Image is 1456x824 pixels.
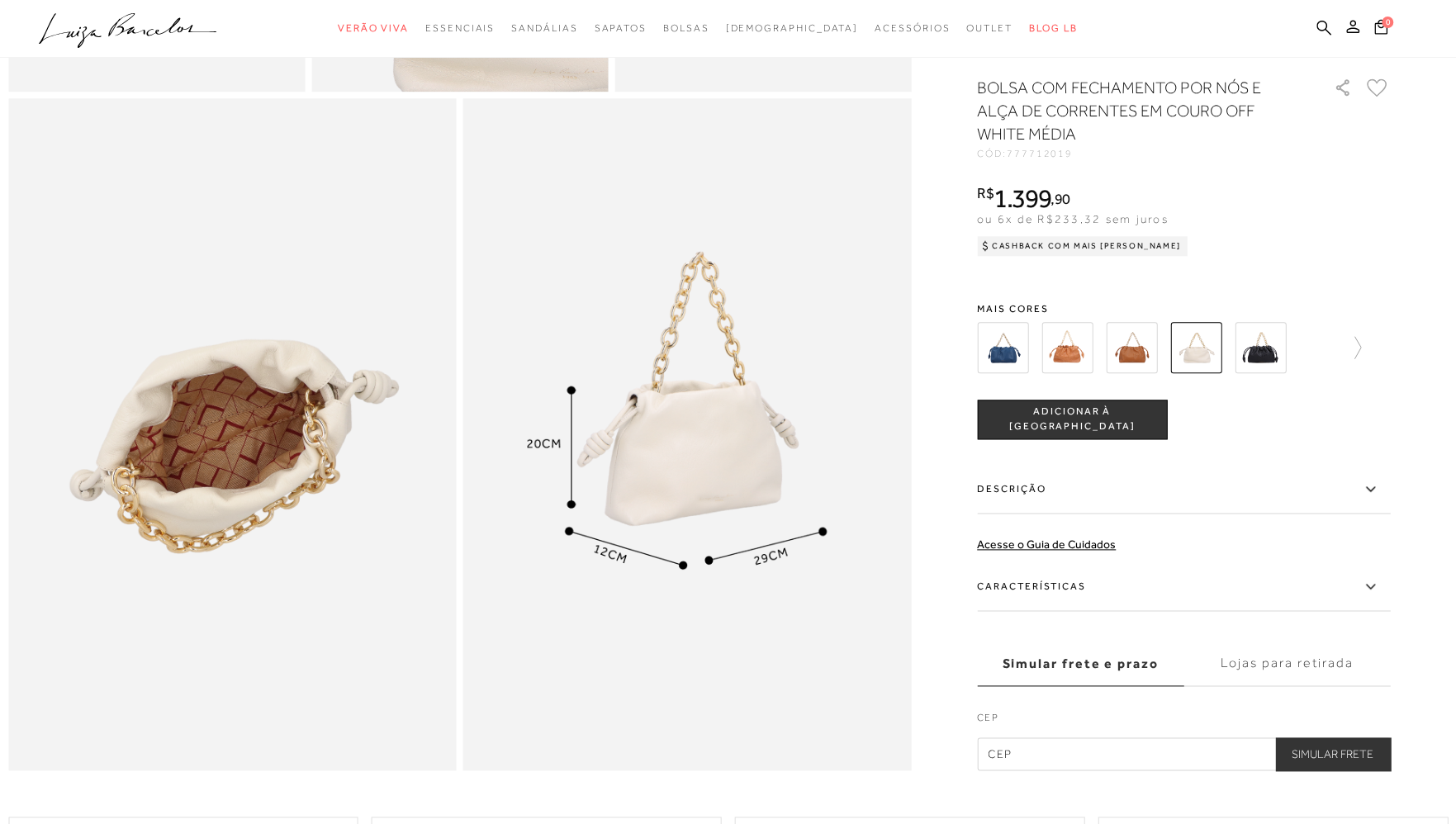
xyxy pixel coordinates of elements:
[994,183,1051,213] span: 1.399
[977,322,1028,373] img: BOLSA COM FECHAMENTO POR NÓS E ALÇA DE CORRENTES EM COURO AZUL DENIM MÉDIA
[1029,13,1077,44] a: BLOG LB
[977,563,1390,611] label: Características
[725,13,858,44] a: noSubCategoriesText
[1235,322,1286,373] img: BOLSA COM FECHAMENTO POR NÓS E ALÇA DE CORRENTES EM COURO PRETA MÉDIA
[1029,22,1077,34] span: BLOG LB
[463,98,912,770] img: image
[663,22,709,34] span: Bolsas
[966,22,1013,34] span: Outlet
[1382,17,1393,28] span: 0
[1051,192,1069,206] i: ,
[511,22,577,34] span: Sandálias
[1041,322,1093,373] img: BOLSA COM FECHAMENTO POR NÓS E ALÇA DE CORRENTES EM COURO CARAMELO MÉDIA
[977,186,994,201] i: R$
[425,13,495,44] a: categoryNavScreenReaderText
[977,212,1168,225] span: ou 6x de R$233,32 sem juros
[338,22,409,34] span: Verão Viva
[1275,737,1390,770] button: Simular Frete
[594,13,646,44] a: categoryNavScreenReaderText
[977,149,1307,159] div: CÓD:
[977,537,1116,551] a: Acesse o Guia de Cuidados
[977,642,1183,686] label: Simular frete e prazo
[977,710,1390,733] label: CEP
[594,22,646,34] span: Sapatos
[875,13,950,44] a: categoryNavScreenReaderText
[1170,322,1221,373] img: BOLSA COM FECHAMENTO POR NÓS E ALÇA DE CORRENTES EM COURO OFF WHITE MÉDIA
[1054,190,1069,207] span: 90
[977,304,1390,314] span: Mais cores
[966,13,1013,44] a: categoryNavScreenReaderText
[663,13,709,44] a: categoryNavScreenReaderText
[8,98,457,770] img: image
[1106,322,1157,373] img: BOLSA COM FECHAMENTO POR NÓS E ALÇA DE CORRENTES EM COURO CARAMELO MÉDIA
[875,22,950,34] span: Acessórios
[511,13,577,44] a: categoryNavScreenReaderText
[725,22,858,34] span: [DEMOGRAPHIC_DATA]
[977,400,1167,439] button: ADICIONAR À [GEOGRAPHIC_DATA]
[425,22,495,34] span: Essenciais
[977,76,1287,145] h1: BOLSA COM FECHAMENTO POR NÓS E ALÇA DE CORRENTES EM COURO OFF WHITE MÉDIA
[977,236,1188,256] div: Cashback com Mais [PERSON_NAME]
[978,405,1166,434] span: ADICIONAR À [GEOGRAPHIC_DATA]
[1369,18,1392,40] button: 0
[977,737,1390,770] input: CEP
[977,466,1390,514] label: Descrição
[1007,148,1073,159] span: 777712019
[1183,642,1390,686] label: Lojas para retirada
[338,13,409,44] a: categoryNavScreenReaderText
